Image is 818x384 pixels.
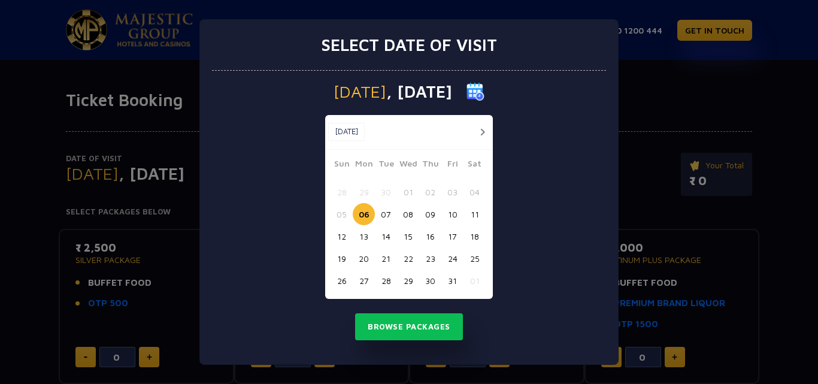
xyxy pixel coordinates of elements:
[331,203,353,225] button: 05
[419,270,441,292] button: 30
[419,247,441,270] button: 23
[441,270,463,292] button: 31
[386,83,452,100] span: , [DATE]
[321,35,497,55] h3: Select date of visit
[397,247,419,270] button: 22
[375,203,397,225] button: 07
[334,83,386,100] span: [DATE]
[419,203,441,225] button: 09
[419,157,441,174] span: Thu
[397,270,419,292] button: 29
[331,225,353,247] button: 12
[419,181,441,203] button: 02
[355,313,463,341] button: Browse Packages
[331,157,353,174] span: Sun
[328,123,365,141] button: [DATE]
[353,270,375,292] button: 27
[353,157,375,174] span: Mon
[375,157,397,174] span: Tue
[353,247,375,270] button: 20
[397,181,419,203] button: 01
[466,83,484,101] img: calender icon
[375,247,397,270] button: 21
[463,247,486,270] button: 25
[441,203,463,225] button: 10
[441,181,463,203] button: 03
[397,203,419,225] button: 08
[463,270,486,292] button: 01
[331,181,353,203] button: 28
[441,225,463,247] button: 17
[331,270,353,292] button: 26
[463,157,486,174] span: Sat
[419,225,441,247] button: 16
[375,270,397,292] button: 28
[375,225,397,247] button: 14
[353,203,375,225] button: 06
[441,247,463,270] button: 24
[353,181,375,203] button: 29
[353,225,375,247] button: 13
[463,181,486,203] button: 04
[441,157,463,174] span: Fri
[463,225,486,247] button: 18
[397,157,419,174] span: Wed
[375,181,397,203] button: 30
[331,247,353,270] button: 19
[463,203,486,225] button: 11
[397,225,419,247] button: 15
